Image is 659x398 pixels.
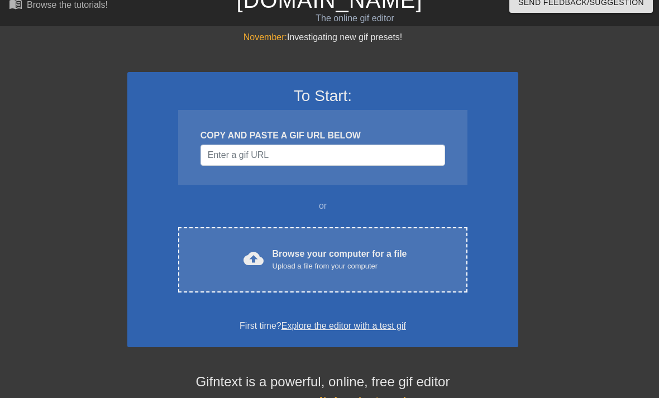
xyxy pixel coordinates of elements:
div: Investigating new gif presets! [127,31,518,44]
div: The online gif editor [225,12,484,25]
h4: Gifntext is a powerful, online, free gif editor [127,374,518,390]
a: Explore the editor with a test gif [281,321,406,330]
div: Browse your computer for a file [273,247,407,272]
h3: To Start: [142,87,504,106]
div: COPY AND PASTE A GIF URL BELOW [200,129,445,142]
div: First time? [142,319,504,333]
span: cloud_upload [243,248,264,268]
span: November: [243,32,287,42]
input: Username [200,145,445,166]
div: or [156,199,489,213]
div: Upload a file from your computer [273,261,407,272]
